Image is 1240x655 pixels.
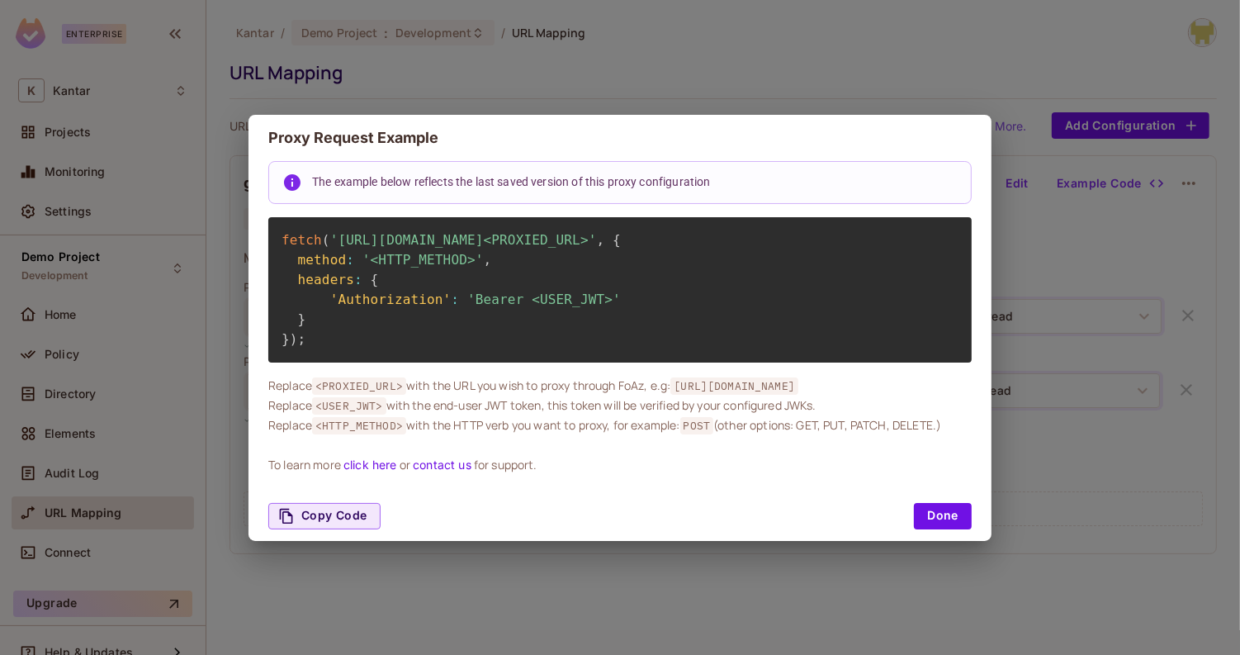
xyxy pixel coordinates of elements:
[298,252,347,268] span: method
[467,292,621,307] span: 'Bearer <USER_JWT>'
[413,458,471,472] a: contact us
[298,331,306,347] span: ;
[484,252,492,268] span: ,
[451,292,459,307] span: :
[282,232,322,248] span: fetch
[322,232,330,248] span: (
[298,272,354,287] span: headers
[670,377,798,395] span: [URL][DOMAIN_NAME]
[312,417,406,434] span: <HTTP_METHOD>
[312,377,406,395] span: <PROXIED_URL>
[312,397,386,415] span: <USER_JWT>
[914,503,972,529] button: Done
[343,458,397,472] a: click here
[248,115,992,161] h2: Proxy Request Example
[680,417,714,434] span: POST
[268,376,972,475] div: Replace with the URL you wish to proxy through FoAz, e.g: Replace with the end-user JWT token, th...
[282,331,290,347] span: }
[298,311,306,327] span: }
[613,232,621,248] span: {
[330,232,597,248] span: '[URL][DOMAIN_NAME]<PROXIED_URL>'
[312,167,711,198] div: The example below reflects the last saved version of this proxy configuration
[597,232,605,248] span: ,
[354,272,362,287] span: :
[371,272,379,287] span: {
[268,503,381,529] button: Copy Code
[346,252,354,268] span: :
[362,252,484,268] span: '<HTTP_METHOD>'
[290,331,298,347] span: )
[330,292,452,307] span: 'Authorization'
